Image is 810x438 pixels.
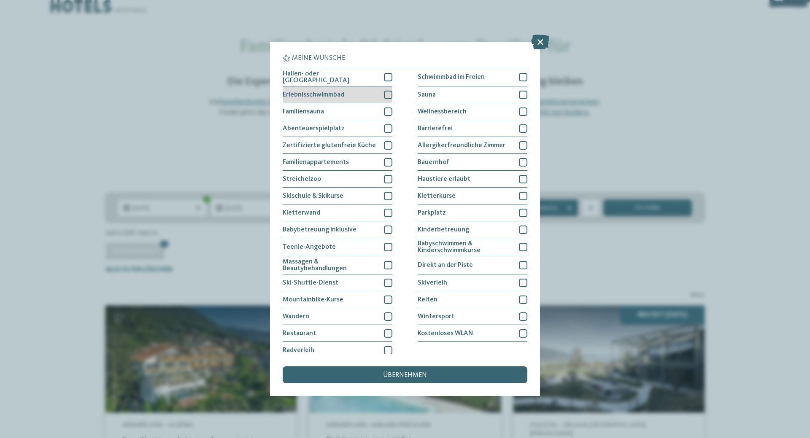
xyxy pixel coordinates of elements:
span: Kinderbetreuung [418,226,469,233]
span: Meine Wünsche [292,55,345,62]
span: Abenteuerspielplatz [283,125,345,132]
span: Kostenloses WLAN [418,330,473,337]
span: Allergikerfreundliche Zimmer [418,142,505,149]
span: Hallen- oder [GEOGRAPHIC_DATA] [283,70,378,84]
span: Restaurant [283,330,316,337]
span: Kletterwand [283,210,320,216]
span: Zertifizierte glutenfreie Küche [283,142,376,149]
span: Wellnessbereich [418,108,467,115]
span: Parkplatz [418,210,446,216]
span: Mountainbike-Kurse [283,296,343,303]
span: Wintersport [418,313,454,320]
span: Streichelzoo [283,176,321,183]
span: Bauernhof [418,159,449,166]
span: Barrierefrei [418,125,453,132]
span: Erlebnisschwimmbad [283,91,344,98]
span: Kletterkurse [418,193,456,199]
span: Sauna [418,91,436,98]
span: Massagen & Beautybehandlungen [283,258,378,272]
span: Babybetreuung inklusive [283,226,356,233]
span: übernehmen [383,372,427,379]
span: Teenie-Angebote [283,244,336,250]
span: Radverleih [283,347,314,354]
span: Skischule & Skikurse [283,193,343,199]
span: Wandern [283,313,309,320]
span: Schwimmbad im Freien [418,74,485,81]
span: Babyschwimmen & Kinderschwimmkurse [418,240,513,254]
span: Direkt an der Piste [418,262,473,269]
span: Familiensauna [283,108,324,115]
span: Haustiere erlaubt [418,176,470,183]
span: Familienappartements [283,159,349,166]
span: Skiverleih [418,279,447,286]
span: Reiten [418,296,437,303]
span: Ski-Shuttle-Dienst [283,279,338,286]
